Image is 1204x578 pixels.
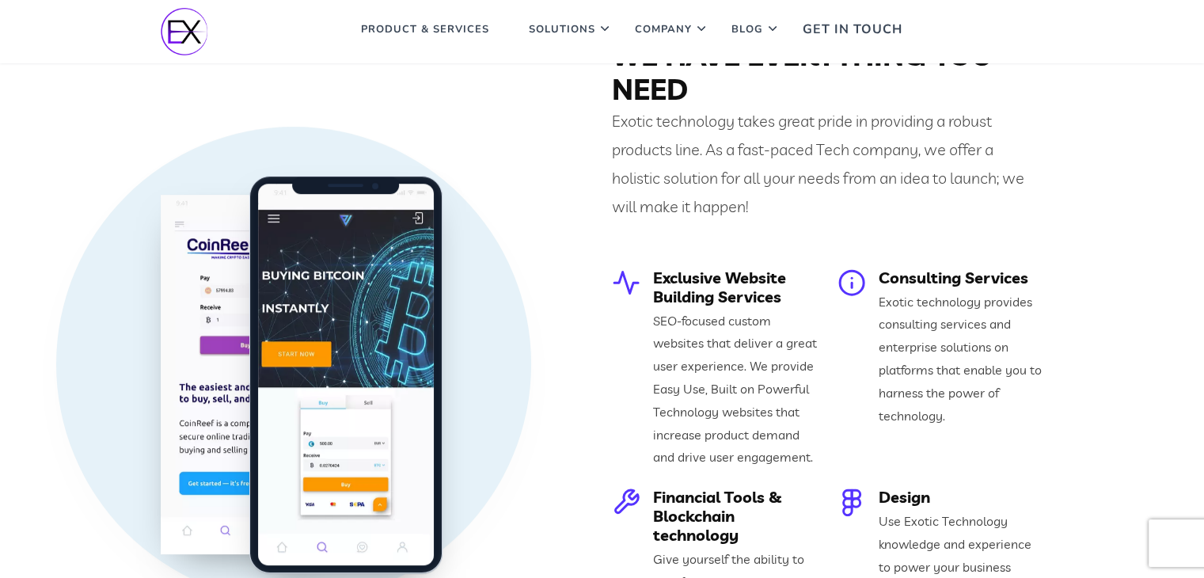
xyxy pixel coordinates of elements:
h5: Consulting Services [879,268,1044,287]
img: ... [258,184,434,565]
h5: Financial Tools & Blockchain technology [653,488,818,545]
img: ... [161,195,327,555]
p: Exotic technology takes great pride in providing a robust products line. As a fast-paced Tech com... [612,107,1044,221]
h5: Exclusive Website Building Services [653,268,818,306]
p: Exotic technology provides consulting services and enterprise solutions on platforms that enable ... [879,291,1044,428]
h5: Design [879,488,1044,507]
h2: WE HAVE EVERYTHING YOU NEED [612,38,1044,106]
p: SEO-focused custom websites that deliver a great user experience. We provide Easy Use, Built on P... [653,310,818,470]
